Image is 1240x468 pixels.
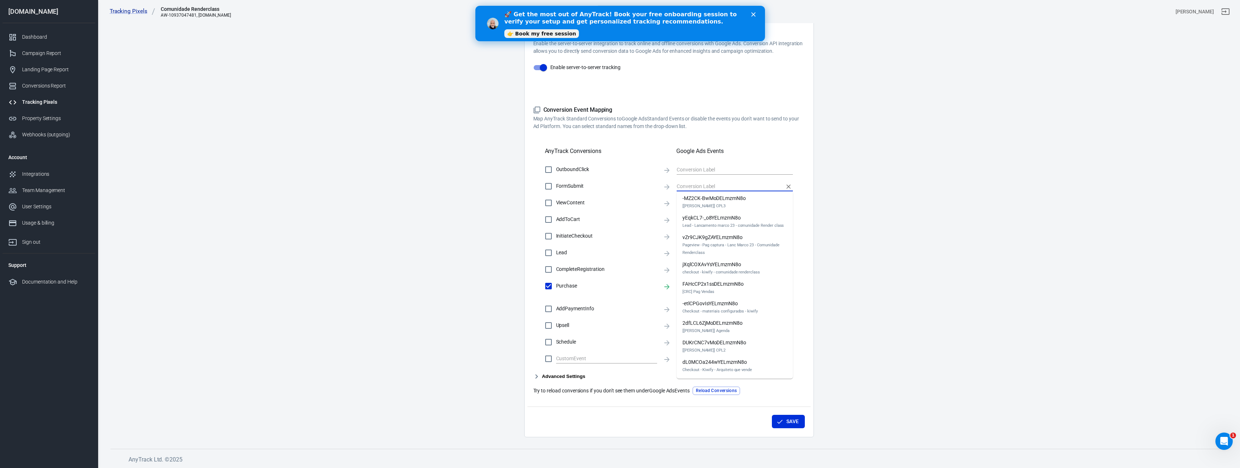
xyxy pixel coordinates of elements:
a: User Settings [3,199,95,215]
span: Purchase [556,282,657,290]
span: Lead [556,249,657,256]
li: Account [3,149,95,166]
div: Usage & billing [22,219,89,227]
iframe: Intercom live chat banner [475,6,765,41]
div: Dashboard [22,33,89,41]
div: FAHcCP2x1ssDELmzmN8o [682,280,744,295]
div: dL0MCOa244wYELmzmN8o [682,358,752,374]
div: Comunidade Renderclass [161,5,231,13]
button: Save [772,415,805,428]
p: Try to reload conversions if you don't see them under Google Ads Events [533,387,690,395]
em: Pageview - Pag captura - Lanc Marco 23 - Comunidade Renderclass [682,241,787,256]
em: Checkout - materiais configurados - kiwify [682,307,758,315]
h5: Google Ads Events [676,148,793,155]
div: -etlCPGovIsYELmzmN8o [682,300,758,315]
div: yEqkCL7-_o8YELmzmN8o [682,214,784,229]
div: Team Management [22,187,89,194]
a: Team Management [3,182,95,199]
a: Dashboard [3,29,95,45]
div: Campaign Report [22,50,89,57]
div: Landing Page Report [22,66,89,73]
em: Checkout - Kiwify - Arquiteto que vende [682,366,752,374]
em: [[PERSON_NAME]] Agenda [682,327,743,335]
input: Clear [556,354,646,363]
a: Conversions Report [3,78,95,94]
div: 2dfLCL6ZjMoDELmzmN8o [682,319,743,335]
div: -MZ2CK-BwMoDELmzmN8o [682,195,746,210]
h6: AnyTrack Ltd. © 2025 [129,455,672,464]
div: Conversions Report [22,82,89,90]
a: Sign out [1217,3,1234,20]
iframe: Intercom live chat [1215,433,1233,450]
em: [[PERSON_NAME]] CPL2 [682,346,746,354]
em: [[PERSON_NAME]] CPL3 [682,202,746,210]
span: Enable server-to-server tracking [550,64,621,71]
a: Tracking Pixels [110,8,155,15]
span: CompleteRegistration [556,265,657,273]
span: OutboundClick [556,166,657,173]
div: Integrations [22,170,89,178]
div: AW-10937047481, casatech-es.com [161,13,231,18]
p: Map AnyTrack Standard Conversions to Google Ads Standard Events or disable the events you don't w... [533,115,805,130]
span: 1 [1230,433,1236,438]
span: Schedule [556,338,657,346]
div: Property Settings [22,115,89,122]
em: Lead - Lancamento marco 23 - comunidade Render class [682,222,784,229]
div: Webhooks (outgoing) [22,131,89,139]
a: Property Settings [3,110,95,127]
span: ViewContent [556,199,657,207]
em: checkout - kiwify - comunidade renderclass [682,268,760,276]
a: Tracking Pixels [3,94,95,110]
button: Advanced Settings [533,372,585,381]
div: jXqlCOXAvYsYELmzmN8o [682,261,760,276]
button: Reload Conversions [693,387,740,395]
a: Usage & billing [3,215,95,231]
span: InitiateCheckout [556,232,657,240]
span: Upsell [556,322,657,329]
a: Integrations [3,166,95,182]
div: User Settings [22,203,89,210]
div: Sign out [22,238,89,246]
span: AddToCart [556,216,657,223]
em: [CRC] Pag Vendas [682,288,744,295]
div: vZr9CJK9gZAYELmzmN8o [682,234,787,256]
a: Landing Page Report [3,61,95,78]
input: Conversion Label [677,182,782,191]
div: Account id: VW6wEJAx [1176,8,1214,16]
li: Support [3,256,95,274]
div: [DOMAIN_NAME] [3,8,95,15]
a: Webhooks (outgoing) [3,127,95,143]
h5: AnyTrack Conversions [545,148,601,155]
a: Campaign Report [3,45,95,61]
span: AddPaymentInfo [556,305,657,312]
div: DUKrCNC7vMoDELmzmN8o [682,339,746,354]
div: Tracking Pixels [22,98,89,106]
div: Documentation and Help [22,278,89,286]
button: Clear [783,182,794,192]
p: Enable the server-to-server integration to track online and offline conversions with Google Ads. ... [533,40,805,55]
input: Conversion Label [677,165,782,174]
a: Sign out [3,231,95,250]
h5: Conversion Event Mapping [533,106,805,114]
button: Find anything...⌘ + K [597,5,741,18]
span: FormSubmit [556,182,657,190]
